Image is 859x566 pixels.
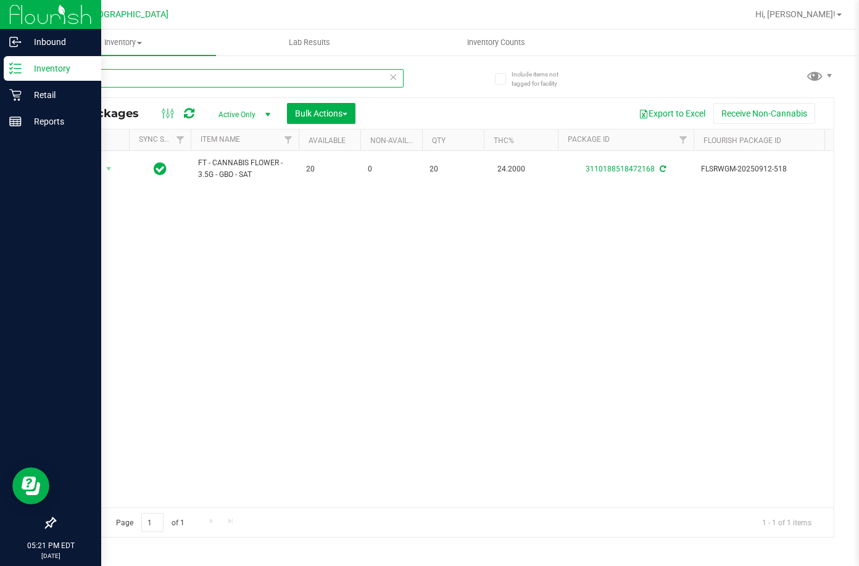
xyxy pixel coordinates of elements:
inline-svg: Reports [9,115,22,128]
p: Inventory [22,61,96,76]
p: 05:21 PM EDT [6,540,96,551]
a: Flourish Package ID [703,136,781,145]
p: Retail [22,88,96,102]
span: Lab Results [272,37,347,48]
input: Search Package ID, Item Name, SKU, Lot or Part Number... [54,69,404,88]
button: Bulk Actions [287,103,355,124]
a: THC% [494,136,514,145]
span: Include items not tagged for facility [512,70,573,88]
a: Sync Status [139,135,186,144]
input: 1 [141,513,164,532]
a: 3110188518472168 [586,165,655,173]
a: Filter [278,129,299,150]
p: Reports [22,114,96,129]
inline-svg: Inventory [9,62,22,75]
a: Item Name [201,135,240,144]
span: Clear [389,69,398,85]
p: Inbound [22,35,96,49]
a: Filter [170,129,191,150]
span: 20 [429,163,476,175]
span: Hi, [PERSON_NAME]! [755,9,836,19]
inline-svg: Retail [9,89,22,101]
span: select [101,160,117,178]
span: FLSRWGM-20250912-518 [701,163,822,175]
span: 24.2000 [491,160,531,178]
a: Available [309,136,346,145]
a: Inventory Counts [403,30,589,55]
span: 0 [368,163,415,175]
a: Non-Available [370,136,425,145]
a: Lab Results [216,30,402,55]
a: Filter [673,129,694,150]
span: All Packages [64,107,151,120]
a: Package ID [568,135,610,144]
inline-svg: Inbound [9,36,22,48]
span: Bulk Actions [295,109,347,118]
button: Export to Excel [631,103,713,124]
span: Sync from Compliance System [658,165,666,173]
a: Qty [432,136,446,145]
p: [DATE] [6,551,96,560]
button: Receive Non-Cannabis [713,103,815,124]
span: In Sync [154,160,167,178]
iframe: Resource center [12,467,49,504]
span: 20 [306,163,353,175]
a: Inventory [30,30,216,55]
span: Page of 1 [106,513,194,532]
span: FT - CANNABIS FLOWER - 3.5G - GBO - SAT [198,157,291,181]
span: Inventory Counts [450,37,542,48]
span: Inventory [30,37,216,48]
span: 1 - 1 of 1 items [752,513,821,531]
span: [GEOGRAPHIC_DATA] [84,9,168,20]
